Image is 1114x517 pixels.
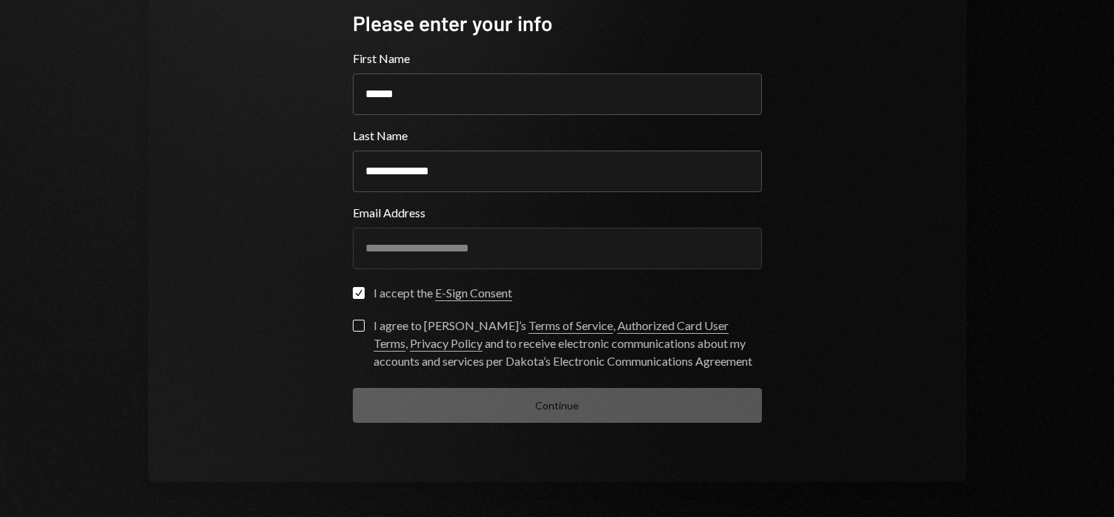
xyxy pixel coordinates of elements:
[435,286,512,301] a: E-Sign Consent
[353,287,365,299] button: I accept the E-Sign Consent
[353,50,762,67] label: First Name
[410,336,483,352] a: Privacy Policy
[353,320,365,332] button: I agree to [PERSON_NAME]’s Terms of Service, Authorized Card User Terms, Privacy Policy and to re...
[353,9,762,38] div: Please enter your info
[374,318,729,352] a: Authorized Card User Terms
[353,204,762,222] label: Email Address
[353,127,762,145] label: Last Name
[374,317,762,370] div: I agree to [PERSON_NAME]’s , , and to receive electronic communications about my accounts and ser...
[374,284,512,302] div: I accept the
[528,318,613,334] a: Terms of Service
